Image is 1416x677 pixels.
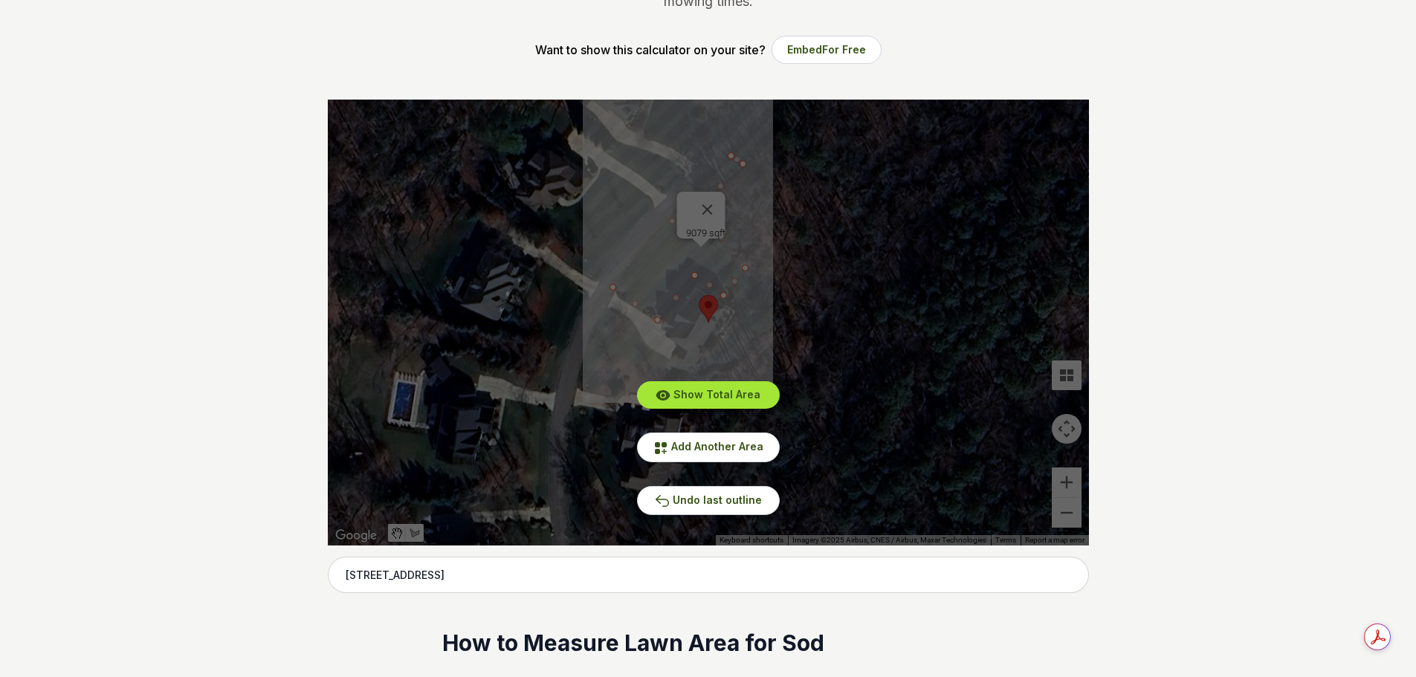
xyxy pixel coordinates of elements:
span: Show Total Area [673,388,760,401]
input: Enter your address to get started [328,557,1089,594]
h2: How to Measure Lawn Area for Sod [442,629,974,658]
button: Show Total Area [637,381,780,409]
button: Add Another Area [637,433,780,461]
span: Undo last outline [673,493,762,506]
button: EmbedFor Free [772,36,882,64]
button: Undo last outline [637,486,780,515]
span: For Free [822,43,866,56]
span: Add Another Area [671,440,763,453]
p: Want to show this calculator on your site? [535,41,766,59]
